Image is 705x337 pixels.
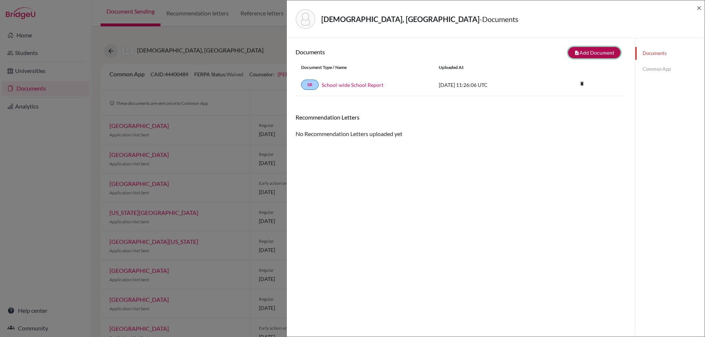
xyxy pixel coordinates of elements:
span: - Documents [480,15,518,23]
a: School-wide School Report [322,81,383,89]
h6: Recommendation Letters [296,114,626,121]
button: Close [697,3,702,12]
button: note_addAdd Document [568,47,621,58]
h6: Documents [296,48,461,55]
div: [DATE] 11:26:06 UTC [433,81,543,89]
div: Document Type / Name [296,64,433,71]
a: SR [301,80,319,90]
i: note_add [574,50,579,55]
div: Uploaded at [433,64,543,71]
strong: [DEMOGRAPHIC_DATA], [GEOGRAPHIC_DATA] [321,15,480,23]
i: delete [576,78,587,89]
a: Common App [635,63,705,76]
span: × [697,2,702,13]
a: delete [576,79,587,89]
div: No Recommendation Letters uploaded yet [296,114,626,138]
a: Documents [635,47,705,60]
